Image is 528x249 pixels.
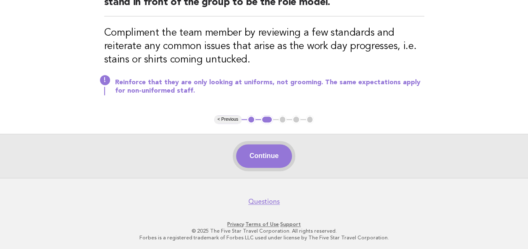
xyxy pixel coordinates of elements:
[236,144,292,168] button: Continue
[115,78,424,95] p: Reinforce that they are only looking at uniforms, not grooming. The same expectations apply for n...
[248,197,280,206] a: Questions
[280,221,301,227] a: Support
[12,228,516,234] p: © 2025 The Five Star Travel Corporation. All rights reserved.
[12,221,516,228] p: · ·
[12,234,516,241] p: Forbes is a registered trademark of Forbes LLC used under license by The Five Star Travel Corpora...
[104,26,424,67] h3: Compliment the team member by reviewing a few standards and reiterate any common issues that aris...
[245,221,279,227] a: Terms of Use
[214,115,242,124] button: < Previous
[227,221,244,227] a: Privacy
[247,115,255,124] button: 1
[261,115,273,124] button: 2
